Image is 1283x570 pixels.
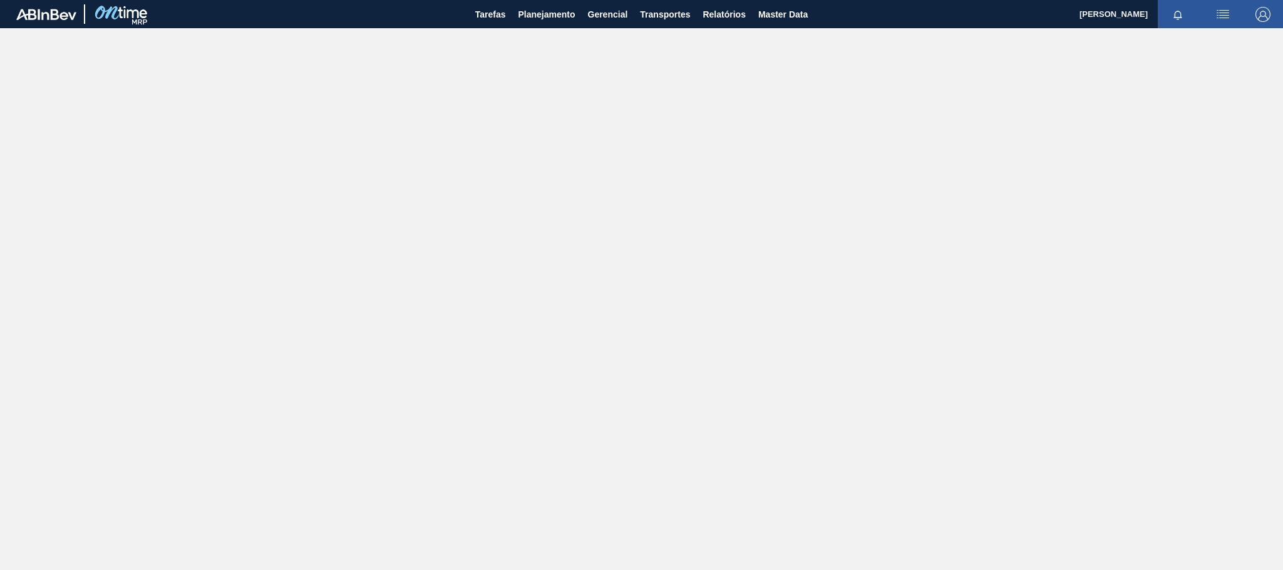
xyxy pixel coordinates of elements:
span: Relatórios [703,7,745,22]
span: Tarefas [475,7,506,22]
span: Planejamento [518,7,575,22]
span: Gerencial [588,7,628,22]
span: Master Data [758,7,808,22]
span: Transportes [640,7,690,22]
img: TNhmsLtSVTkK8tSr43FrP2fwEKptu5GPRR3wAAAABJRU5ErkJggg== [16,9,76,20]
img: userActions [1215,7,1230,22]
img: Logout [1255,7,1270,22]
button: Notificações [1158,6,1198,23]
